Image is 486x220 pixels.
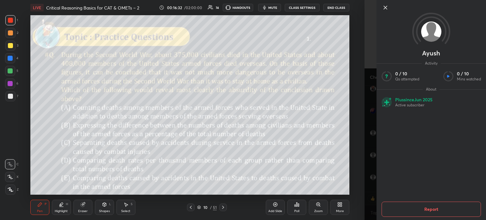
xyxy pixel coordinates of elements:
[45,203,47,206] div: P
[66,203,68,206] div: H
[5,91,18,101] div: 7
[55,210,68,213] div: Highlight
[422,61,441,66] span: Activity
[323,4,349,11] button: End Class
[382,202,481,217] button: Report
[422,51,440,56] p: Ayush
[30,4,44,11] div: LIVE
[5,172,19,182] div: X
[121,210,130,213] div: Select
[268,210,282,213] div: Add Slide
[5,66,18,76] div: 5
[258,4,281,11] button: mute
[99,210,110,213] div: Shapes
[5,53,18,63] div: 4
[5,185,19,195] div: Z
[5,41,18,51] div: 3
[457,77,481,82] p: Mins watched
[421,22,441,42] img: default.png
[213,204,217,210] div: 51
[5,79,18,89] div: 6
[131,203,133,206] div: S
[78,210,88,213] div: Eraser
[210,205,212,209] div: /
[5,15,18,25] div: 1
[5,28,18,38] div: 2
[314,210,323,213] div: Zoom
[5,159,19,169] div: C
[46,5,139,11] h4: Critical Reasoning Basics for CAT & OMETs – 2
[202,205,209,209] div: 10
[336,210,344,213] div: More
[268,5,277,10] span: mute
[395,103,433,108] p: Active subscriber
[216,6,219,9] div: 74
[109,203,111,206] div: L
[395,97,433,103] p: Plus since Jun 2025
[423,87,439,92] span: About
[37,210,43,213] div: Pen
[223,4,253,11] button: HANDOUTS
[285,4,320,11] button: CLASS SETTINGS
[395,71,419,77] p: 0 / 10
[294,210,299,213] div: Poll
[457,71,481,77] p: 0 / 10
[395,77,419,82] p: Qs attempted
